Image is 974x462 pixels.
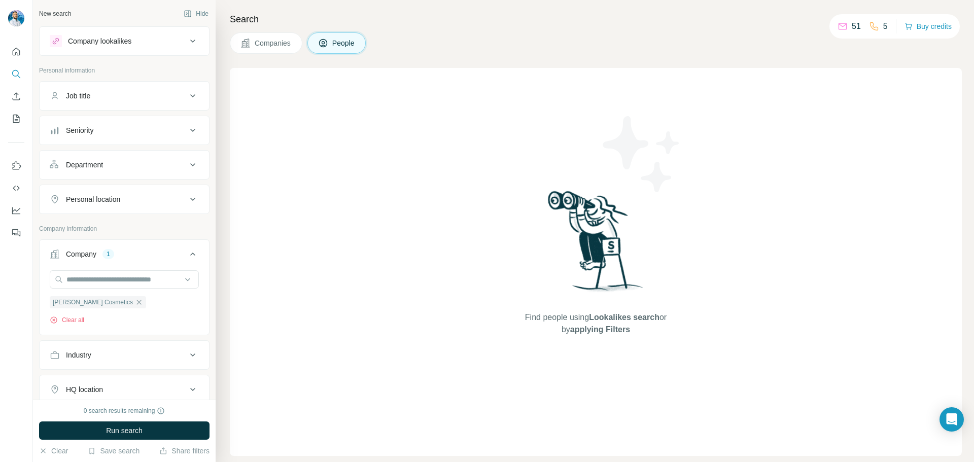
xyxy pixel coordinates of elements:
span: Lookalikes search [589,313,659,322]
button: Use Surfe on LinkedIn [8,157,24,175]
button: Quick start [8,43,24,61]
div: Department [66,160,103,170]
button: Feedback [8,224,24,242]
div: Company [66,249,96,259]
div: Seniority [66,125,93,135]
button: Personal location [40,187,209,211]
div: Job title [66,91,90,101]
span: People [332,38,356,48]
span: [PERSON_NAME] Cosmetics [53,298,133,307]
button: Company1 [40,242,209,270]
img: Surfe Illustration - Stars [596,109,687,200]
div: HQ location [66,384,103,395]
button: Enrich CSV [8,87,24,105]
button: Industry [40,343,209,367]
button: My lists [8,110,24,128]
button: HQ location [40,377,209,402]
span: Run search [106,425,143,436]
button: Seniority [40,118,209,143]
button: Clear all [50,315,84,325]
div: New search [39,9,71,18]
span: Find people using or by [514,311,677,336]
button: Share filters [159,446,210,456]
div: Company lookalikes [68,36,131,46]
button: Dashboard [8,201,24,220]
p: 51 [852,20,861,32]
button: Run search [39,421,210,440]
button: Use Surfe API [8,179,24,197]
button: Job title [40,84,209,108]
img: Surfe Illustration - Woman searching with binoculars [543,188,649,301]
img: Avatar [8,10,24,26]
button: Department [40,153,209,177]
button: Buy credits [905,19,952,33]
h4: Search [230,12,962,26]
button: Clear [39,446,68,456]
button: Hide [177,6,216,21]
div: Personal location [66,194,120,204]
div: 1 [102,250,114,259]
span: applying Filters [570,325,630,334]
span: Companies [255,38,292,48]
button: Save search [88,446,140,456]
button: Company lookalikes [40,29,209,53]
p: 5 [883,20,888,32]
div: Open Intercom Messenger [940,407,964,432]
p: Personal information [39,66,210,75]
button: Search [8,65,24,83]
div: 0 search results remaining [84,406,165,415]
p: Company information [39,224,210,233]
div: Industry [66,350,91,360]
